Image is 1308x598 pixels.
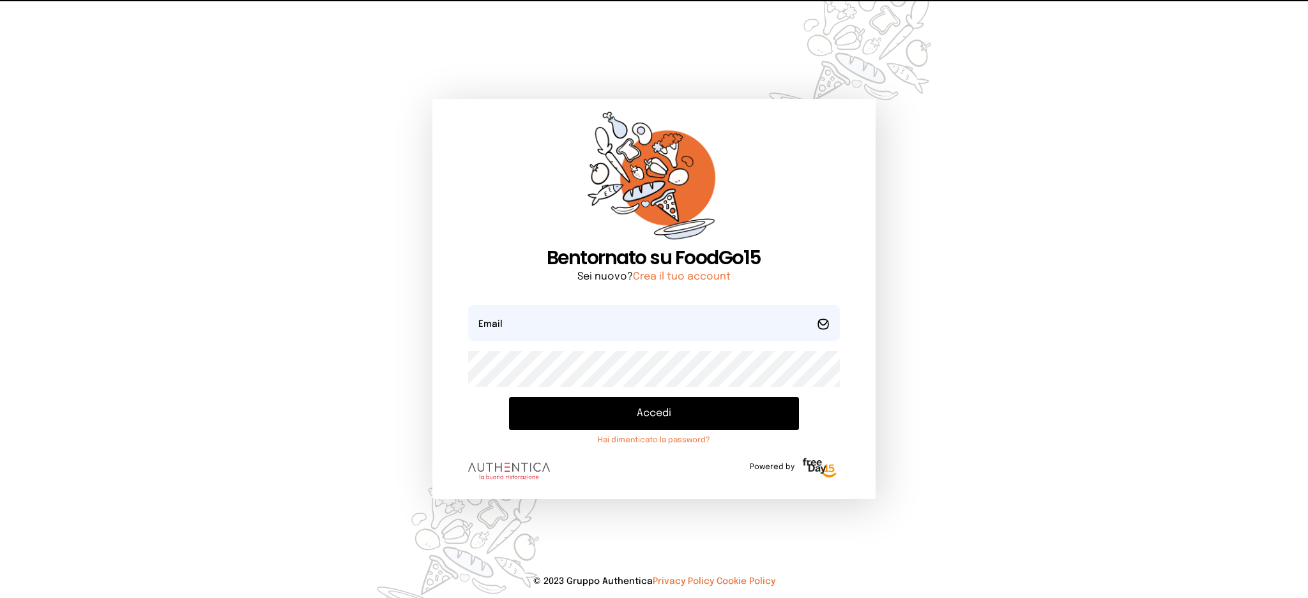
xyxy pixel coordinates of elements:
img: logo-freeday.3e08031.png [800,456,840,481]
button: Accedi [509,397,798,430]
a: Privacy Policy [653,577,714,586]
h1: Bentornato su FoodGo15 [468,246,839,269]
img: sticker-orange.65babaf.png [588,112,720,246]
p: Sei nuovo? [468,269,839,285]
p: © 2023 Gruppo Authentica [20,575,1288,588]
a: Cookie Policy [717,577,775,586]
img: logo.8f33a47.png [468,463,550,479]
a: Hai dimenticato la password? [509,435,798,445]
a: Crea il tuo account [633,271,731,282]
span: Powered by [750,462,795,472]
